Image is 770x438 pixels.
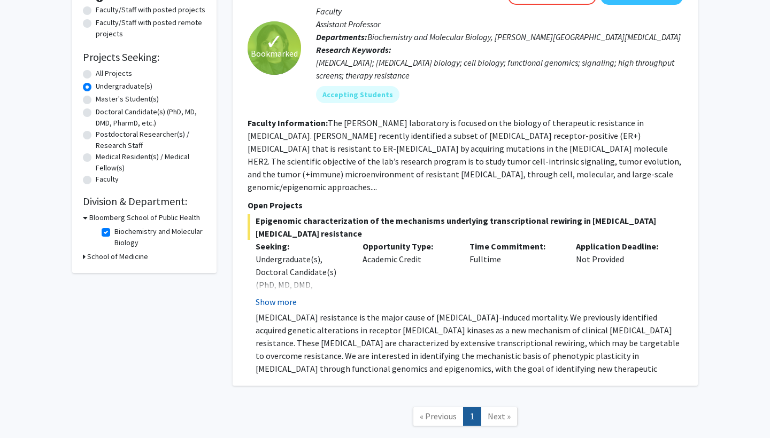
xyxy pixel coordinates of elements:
b: Faculty Information: [248,118,328,128]
label: Faculty [96,174,119,185]
div: Academic Credit [355,240,461,308]
h3: Bloomberg School of Public Health [89,212,200,223]
div: Fulltime [461,240,568,308]
h2: Division & Department: [83,195,206,208]
h3: School of Medicine [87,251,148,262]
label: Undergraduate(s) [96,81,152,92]
span: Next » [488,411,511,421]
iframe: Chat [8,390,45,430]
span: Epigenomic characterization of the mechanisms underlying transcriptional rewiring in [MEDICAL_DAT... [248,214,683,240]
p: Opportunity Type: [363,240,453,253]
span: Biochemistry and Molecular Biology, [PERSON_NAME][GEOGRAPHIC_DATA][MEDICAL_DATA] [367,32,681,42]
label: Medical Resident(s) / Medical Fellow(s) [96,151,206,174]
label: Biochemistry and Molecular Biology [114,226,203,248]
p: [MEDICAL_DATA] resistance is the major cause of [MEDICAL_DATA]-induced mortality. We previously i... [256,311,683,388]
b: Research Keywords: [316,44,391,55]
b: Departments: [316,32,367,42]
span: ✓ [265,36,283,47]
div: Not Provided [568,240,675,308]
a: Previous Page [413,407,464,426]
label: Doctoral Candidate(s) (PhD, MD, DMD, PharmD, etc.) [96,106,206,129]
label: Faculty/Staff with posted projects [96,4,205,15]
button: Show more [256,295,297,308]
mat-chip: Accepting Students [316,86,399,103]
label: Postdoctoral Researcher(s) / Research Staff [96,129,206,151]
span: « Previous [420,411,457,421]
p: Open Projects [248,199,683,212]
fg-read-more: The [PERSON_NAME] laboratory is focused on the biology of therapeutic resistance in [MEDICAL_DATA... [248,118,681,192]
span: Bookmarked [251,47,298,60]
a: 1 [463,407,481,426]
p: Time Commitment: [469,240,560,253]
p: Application Deadline: [576,240,667,253]
p: Seeking: [256,240,346,253]
p: Faculty [316,5,683,18]
div: Undergraduate(s), Doctoral Candidate(s) (PhD, MD, DMD, PharmD, etc.), Postdoctoral Researcher(s) ... [256,253,346,368]
label: All Projects [96,68,132,79]
label: Faculty/Staff with posted remote projects [96,17,206,40]
label: Master's Student(s) [96,93,159,105]
div: [MEDICAL_DATA]; [MEDICAL_DATA] biology; cell biology; functional genomics; signaling; high throug... [316,56,683,82]
p: Assistant Professor [316,18,683,30]
h2: Projects Seeking: [83,51,206,64]
a: Next Page [481,407,518,426]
